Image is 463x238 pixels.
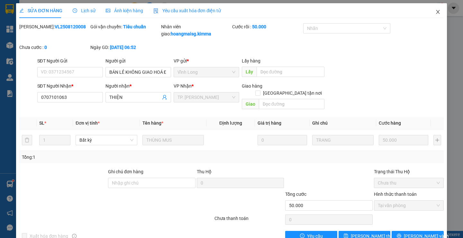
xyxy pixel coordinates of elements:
div: Người nhận [105,82,171,90]
button: delete [22,135,32,145]
input: 0 [379,135,428,145]
input: Ghi chú đơn hàng [108,178,195,188]
div: Cước rồi : [232,23,302,30]
b: 0 [44,45,47,50]
label: Hình thức thanh toán [374,192,417,197]
div: Chưa thanh toán [214,215,285,226]
b: 50.000 [252,24,266,29]
span: Tên hàng [142,120,163,126]
input: Dọc đường [257,67,324,77]
label: Ghi chú đơn hàng [108,169,143,174]
span: Giao hàng [242,83,262,89]
span: Đơn vị tính [76,120,100,126]
span: Tại văn phòng [378,201,440,210]
span: Vĩnh Long [177,67,235,77]
span: Cước hàng [379,120,401,126]
div: Người gửi [105,57,171,64]
span: Chưa thu [60,42,84,48]
div: Vĩnh Long [61,5,106,21]
div: 0792138039 [61,29,106,38]
span: Tổng cước [285,192,306,197]
span: [GEOGRAPHIC_DATA] tận nơi [260,90,324,97]
div: Trạng thái Thu Hộ [374,168,444,175]
div: BÁN LẺ KHÔNG GIAO HOÁ ĐƠN [5,21,57,36]
b: [DATE] 06:52 [110,45,136,50]
span: Chưa thu [378,178,440,188]
div: SĐT Người Nhận [37,82,103,90]
span: Bất kỳ [79,135,133,145]
input: Ghi Chú [312,135,374,145]
span: Nhận: [61,6,77,13]
img: icon [153,8,159,14]
button: Close [429,3,447,21]
div: Ngày GD: [90,44,160,51]
div: SĐT Người Gửi [37,57,103,64]
span: Giao [242,99,259,109]
input: 0 [258,135,307,145]
span: SL [39,120,44,126]
div: Chưa cước : [19,44,89,51]
b: VL2508120008 [55,24,86,29]
div: VP gửi [174,57,239,64]
div: Tổng: 1 [22,154,179,161]
span: TP. Hồ Chí Minh [177,92,235,102]
span: Giá trị hàng [258,120,281,126]
th: Ghi chú [310,117,376,129]
span: SỬA ĐƠN HÀNG [19,8,62,13]
span: Lấy hàng [242,58,260,63]
div: ANH HOÀNG [61,21,106,29]
div: [PERSON_NAME]: [19,23,89,30]
span: Lấy [242,67,257,77]
span: Lịch sử [73,8,95,13]
span: clock-circle [73,8,77,13]
input: VD: Bàn, Ghế [142,135,204,145]
span: edit [19,8,24,13]
div: Nhân viên giao: [161,23,231,37]
div: Gói vận chuyển: [90,23,160,30]
span: Gửi: [5,6,15,13]
span: close [435,9,440,14]
b: hoangmaisg.kimma [171,31,211,36]
span: user-add [162,95,167,100]
span: VP Nhận [174,83,192,89]
span: Định lượng [219,120,242,126]
span: picture [106,8,110,13]
b: Tiêu chuẩn [123,24,146,29]
button: plus [433,135,441,145]
input: Dọc đường [259,99,324,109]
span: Thu Hộ [197,169,212,174]
div: TP. [PERSON_NAME] [5,5,57,21]
span: Ảnh kiện hàng [106,8,143,13]
span: Yêu cầu xuất hóa đơn điện tử [153,8,221,13]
